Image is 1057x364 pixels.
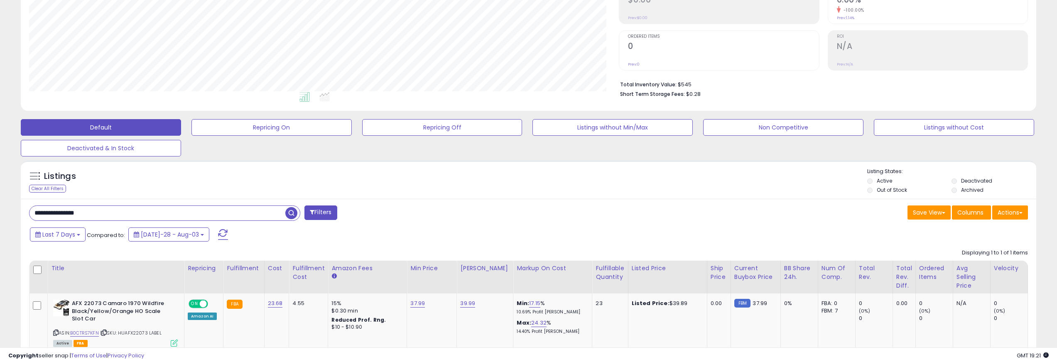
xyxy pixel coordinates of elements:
[517,299,529,307] b: Min:
[956,300,984,307] div: N/A
[8,352,39,359] strong: Copyright
[108,352,144,359] a: Privacy Policy
[100,330,162,336] span: | SKU: HUAFX22073 LABEL
[331,264,403,273] div: Amazon Fees
[268,264,286,273] div: Cost
[1017,352,1049,359] span: 2025-08-11 19:21 GMT
[859,264,889,281] div: Total Rev.
[992,205,1028,220] button: Actions
[70,330,99,337] a: B0CTRS7KFN
[531,319,547,327] a: 24.32
[517,309,586,315] p: 10.69% Profit [PERSON_NAME]
[620,79,1022,89] li: $545
[877,186,907,193] label: Out of Stock
[362,119,522,136] button: Repricing Off
[956,264,987,290] div: Avg Selling Price
[632,264,704,273] div: Listed Price
[753,299,767,307] span: 37.99
[331,273,336,280] small: Amazon Fees.
[21,119,181,136] button: Default
[919,315,953,322] div: 0
[628,15,647,20] small: Prev: $0.00
[907,205,951,220] button: Save View
[734,264,777,281] div: Current Buybox Price
[304,205,337,220] button: Filters
[53,300,178,346] div: ASIN:
[331,300,400,307] div: 15%
[227,300,242,309] small: FBA
[331,316,386,323] b: Reduced Prof. Rng.
[292,264,324,281] div: Fulfillment Cost
[517,319,531,327] b: Max:
[74,340,88,347] span: FBA
[30,227,86,242] button: Last 7 Days
[822,264,852,281] div: Num of Comp.
[29,185,66,193] div: Clear All Filters
[227,264,260,273] div: Fulfillment
[87,231,125,239] span: Compared to:
[620,90,685,98] b: Short Term Storage Fees:
[632,299,670,307] b: Listed Price:
[703,119,863,136] button: Non Competitive
[517,264,589,273] div: Markup on Cost
[711,264,727,281] div: Ship Price
[628,62,640,67] small: Prev: 0
[596,300,621,307] div: 23
[620,81,677,88] b: Total Inventory Value:
[44,171,76,182] h5: Listings
[72,300,173,325] b: AFX 22073 Camaro 1970 Wildfire Black/Yellow/Orange HO Scale Slot Car
[207,300,220,308] span: OFF
[71,352,106,359] a: Terms of Use
[919,300,953,307] div: 0
[8,352,144,360] div: seller snap | |
[837,62,853,67] small: Prev: N/A
[686,90,701,98] span: $0.28
[784,300,812,307] div: 0%
[957,208,983,217] span: Columns
[994,315,1028,322] div: 0
[53,300,70,316] img: 41rE9Ly1s8L._SL40_.jpg
[532,119,693,136] button: Listings without Min/Max
[859,315,893,322] div: 0
[867,168,1036,176] p: Listing States:
[896,300,909,307] div: 0.00
[517,329,586,335] p: 14.40% Profit [PERSON_NAME]
[410,264,453,273] div: Min Price
[962,249,1028,257] div: Displaying 1 to 1 of 1 items
[51,264,181,273] div: Title
[331,324,400,331] div: $10 - $10.90
[460,299,475,308] a: 39.99
[822,300,849,307] div: FBA: 0
[961,177,992,184] label: Deactivated
[837,34,1028,39] span: ROI
[21,140,181,156] button: Deactivated & In Stock
[513,261,592,293] th: The percentage added to the cost of goods (COGS) that forms the calculator for Min & Max prices.
[331,307,400,315] div: $0.30 min
[919,264,949,281] div: Ordered Items
[517,319,586,335] div: %
[268,299,283,308] a: 23.68
[822,307,849,315] div: FBM: 7
[994,264,1024,273] div: Velocity
[188,264,220,273] div: Repricing
[896,264,912,290] div: Total Rev. Diff.
[859,300,893,307] div: 0
[952,205,991,220] button: Columns
[919,308,931,314] small: (0%)
[460,264,510,273] div: [PERSON_NAME]
[189,300,200,308] span: ON
[529,299,540,308] a: 17.15
[711,300,724,307] div: 0.00
[994,300,1028,307] div: 0
[410,299,425,308] a: 37.99
[628,34,819,39] span: Ordered Items
[734,299,750,308] small: FBM
[128,227,209,242] button: [DATE]-28 - Aug-03
[837,42,1028,53] h2: N/A
[994,308,1005,314] small: (0%)
[874,119,1034,136] button: Listings without Cost
[841,7,864,13] small: -100.00%
[859,308,871,314] small: (0%)
[517,300,586,315] div: %
[837,15,854,20] small: Prev: 1.14%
